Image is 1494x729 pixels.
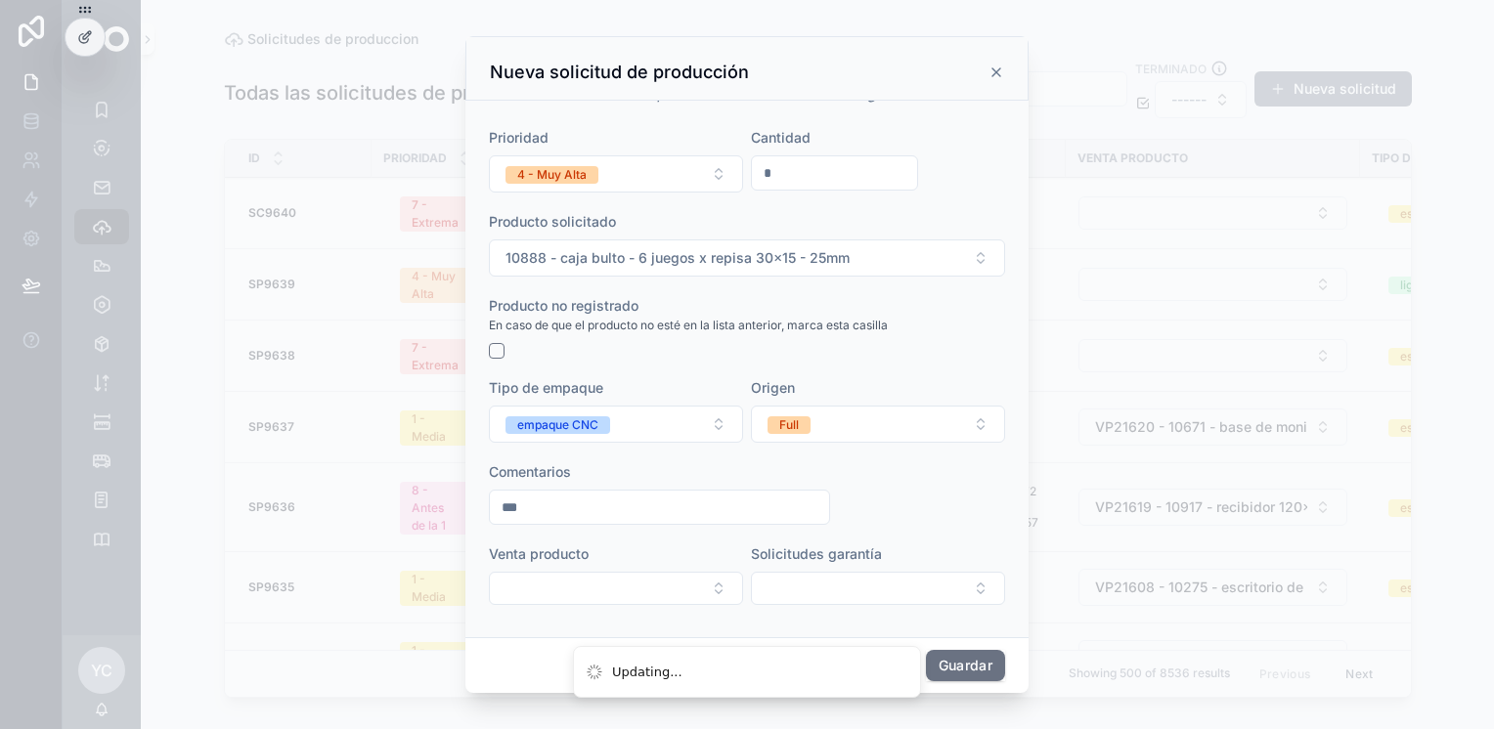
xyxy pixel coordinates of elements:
[489,239,1005,277] button: Select Button
[751,129,811,146] span: Cantidad
[612,663,682,682] div: Updating...
[489,155,743,193] button: Select Button
[751,379,795,396] span: Origen
[490,61,749,84] h3: Nueva solicitud de producción
[489,213,616,230] span: Producto solicitado
[751,545,882,562] span: Solicitudes garantía
[517,416,598,434] div: empaque CNC
[489,463,571,480] span: Comentarios
[489,318,888,333] span: En caso de que el producto no esté en la lista anterior, marca esta casilla
[489,545,589,562] span: Venta producto
[517,166,587,184] div: 4 - Muy Alta
[751,572,1005,605] button: Select Button
[505,248,850,268] span: 10888 - caja bulto - 6 juegos x repisa 30x15 - 25mm
[489,379,603,396] span: Tipo de empaque
[489,572,743,605] button: Select Button
[489,129,549,146] span: Prioridad
[751,406,1005,443] button: Select Button
[926,650,1005,681] button: Guardar
[489,406,743,443] button: Select Button
[489,297,638,314] span: Producto no registrado
[779,416,799,434] div: Full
